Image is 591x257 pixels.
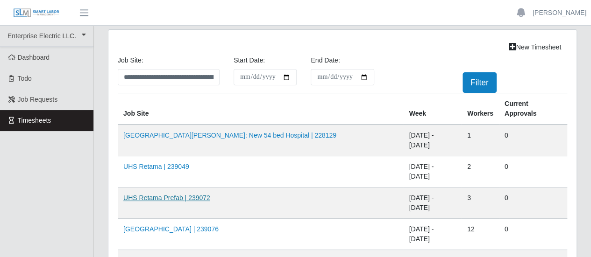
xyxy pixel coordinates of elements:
[18,75,32,82] span: Todo
[462,156,499,188] td: 2
[503,39,567,56] a: New Timesheet
[404,156,462,188] td: [DATE] - [DATE]
[499,125,567,156] td: 0
[463,72,497,93] button: Filter
[123,194,210,201] a: UHS Retama Prefab | 239072
[311,56,340,65] label: End Date:
[404,188,462,219] td: [DATE] - [DATE]
[118,56,143,65] label: job site:
[18,54,50,61] span: Dashboard
[462,125,499,156] td: 1
[18,96,58,103] span: Job Requests
[499,93,567,125] th: Current Approvals
[123,132,336,139] a: [GEOGRAPHIC_DATA][PERSON_NAME]: New 54 bed Hospital | 228129
[462,93,499,125] th: Workers
[118,93,404,125] th: job site
[462,188,499,219] td: 3
[499,219,567,250] td: 0
[13,8,60,18] img: SLM Logo
[123,163,189,170] a: UHS Retama | 239049
[18,117,51,124] span: Timesheets
[499,188,567,219] td: 0
[462,219,499,250] td: 12
[533,8,586,18] a: [PERSON_NAME]
[404,93,462,125] th: Week
[404,219,462,250] td: [DATE] - [DATE]
[234,56,265,65] label: Start Date:
[404,125,462,156] td: [DATE] - [DATE]
[499,156,567,188] td: 0
[123,225,219,233] a: [GEOGRAPHIC_DATA] | 239076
